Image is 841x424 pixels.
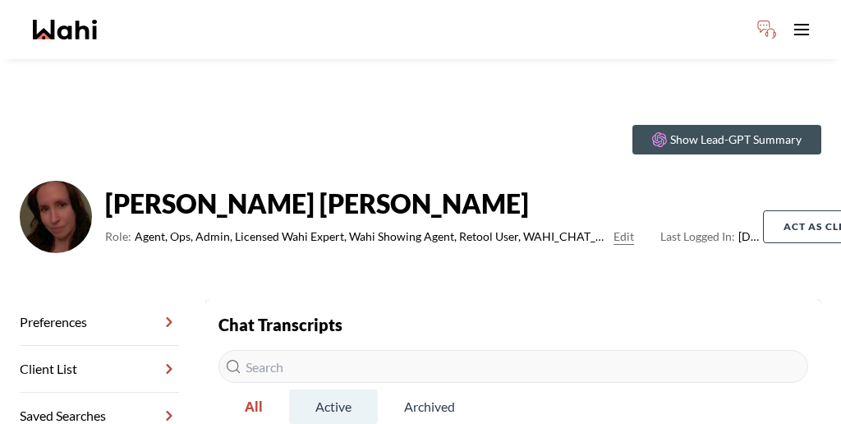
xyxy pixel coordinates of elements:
strong: Chat Transcripts [218,315,342,334]
button: Show Lead-GPT Summary [632,125,821,154]
span: Last Logged In: [660,229,735,243]
button: Toggle open navigation menu [785,13,818,46]
span: Agent, Ops, Admin, Licensed Wahi Expert, Wahi Showing Agent, Retool User, WAHI_CHAT_MODERATOR [135,227,607,247]
input: Search [218,350,808,383]
strong: [PERSON_NAME] [PERSON_NAME] [105,187,763,220]
a: Preferences [20,299,179,346]
img: b2a47312968194d5.jpeg [20,181,92,253]
span: Archived [378,389,481,424]
span: [DATE] [660,227,763,247]
a: Wahi homepage [33,20,97,39]
span: All [218,389,289,424]
a: Client List [20,346,179,393]
p: Show Lead-GPT Summary [670,131,802,148]
span: Active [289,389,378,424]
button: Edit [614,227,634,247]
span: Role: [105,227,131,247]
